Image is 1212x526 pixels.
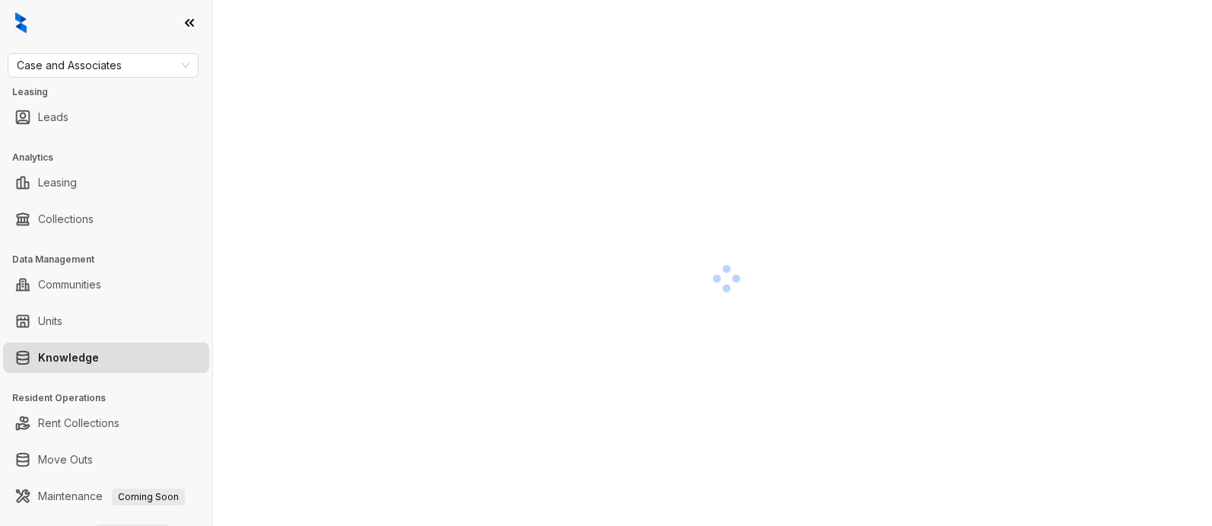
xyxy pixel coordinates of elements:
h3: Resident Operations [12,391,212,405]
span: Case and Associates [17,54,189,77]
a: Communities [38,269,101,300]
li: Move Outs [3,445,209,475]
img: logo [15,12,27,33]
h3: Analytics [12,151,212,164]
li: Knowledge [3,343,209,373]
a: Knowledge [38,343,99,373]
li: Units [3,306,209,336]
li: Rent Collections [3,408,209,438]
h3: Data Management [12,253,212,266]
li: Leasing [3,167,209,198]
li: Communities [3,269,209,300]
a: Units [38,306,62,336]
li: Collections [3,204,209,234]
a: Collections [38,204,94,234]
a: Leads [38,102,68,132]
span: Coming Soon [112,489,185,505]
a: Rent Collections [38,408,119,438]
li: Leads [3,102,209,132]
a: Leasing [38,167,77,198]
li: Maintenance [3,481,209,512]
h3: Leasing [12,85,212,99]
a: Move Outs [38,445,93,475]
